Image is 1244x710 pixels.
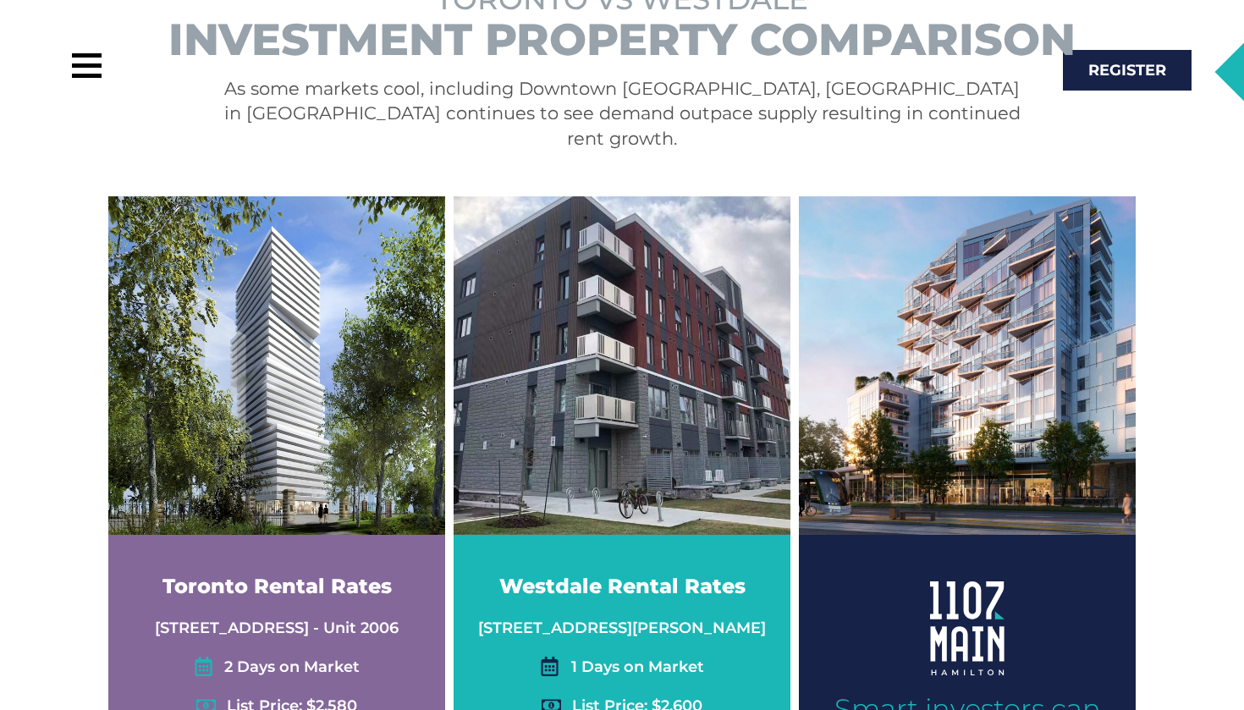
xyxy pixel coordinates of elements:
[155,616,399,641] span: [STREET_ADDRESS] - Unit 2006
[478,616,766,641] span: [STREET_ADDRESS][PERSON_NAME]
[108,19,1136,59] h3: Investment Property Comparison
[1061,48,1193,92] a: Register
[567,655,704,680] span: 1 Days on Market
[1088,63,1166,78] span: Register
[220,655,360,680] span: 2 Days on Market
[462,573,782,599] h2: Westdale Rental Rates
[117,573,437,599] h2: Toronto Rental Rates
